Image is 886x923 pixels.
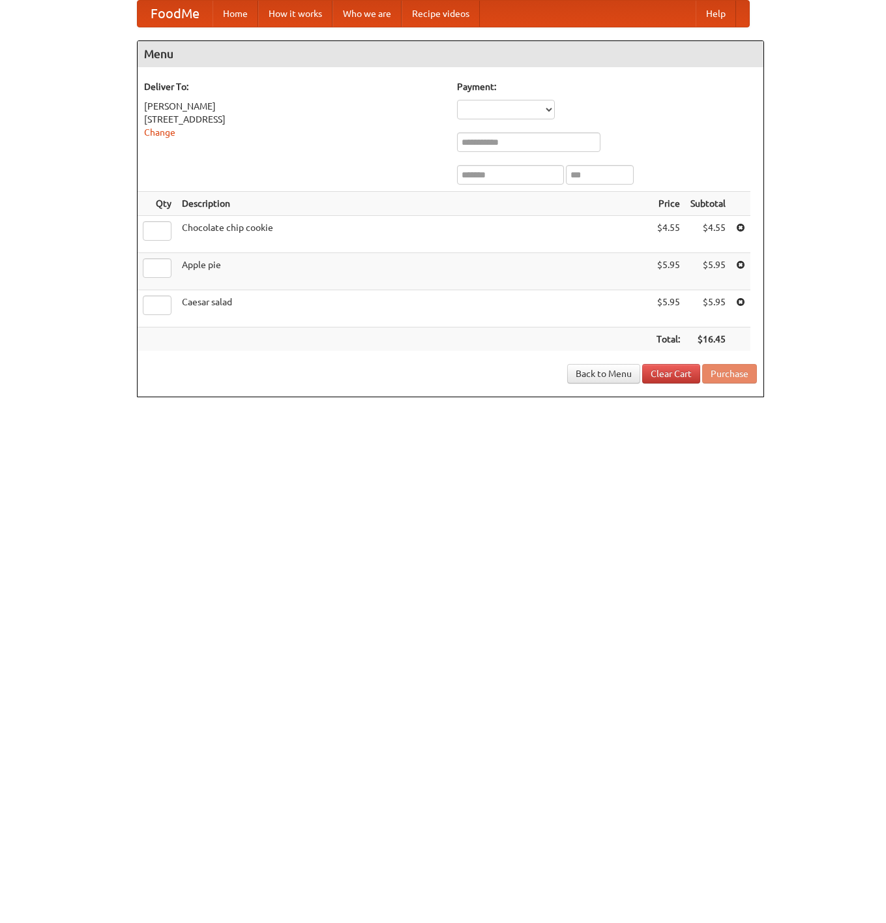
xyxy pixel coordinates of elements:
[144,113,444,126] div: [STREET_ADDRESS]
[332,1,402,27] a: Who we are
[177,216,651,253] td: Chocolate chip cookie
[177,290,651,327] td: Caesar salad
[457,80,757,93] h5: Payment:
[402,1,480,27] a: Recipe videos
[651,327,685,352] th: Total:
[651,192,685,216] th: Price
[258,1,332,27] a: How it works
[651,290,685,327] td: $5.95
[138,1,213,27] a: FoodMe
[696,1,736,27] a: Help
[177,253,651,290] td: Apple pie
[702,364,757,384] button: Purchase
[685,192,731,216] th: Subtotal
[138,41,763,67] h4: Menu
[651,216,685,253] td: $4.55
[144,127,175,138] a: Change
[685,253,731,290] td: $5.95
[177,192,651,216] th: Description
[213,1,258,27] a: Home
[642,364,700,384] a: Clear Cart
[685,327,731,352] th: $16.45
[144,100,444,113] div: [PERSON_NAME]
[144,80,444,93] h5: Deliver To:
[567,364,640,384] a: Back to Menu
[685,290,731,327] td: $5.95
[651,253,685,290] td: $5.95
[138,192,177,216] th: Qty
[685,216,731,253] td: $4.55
